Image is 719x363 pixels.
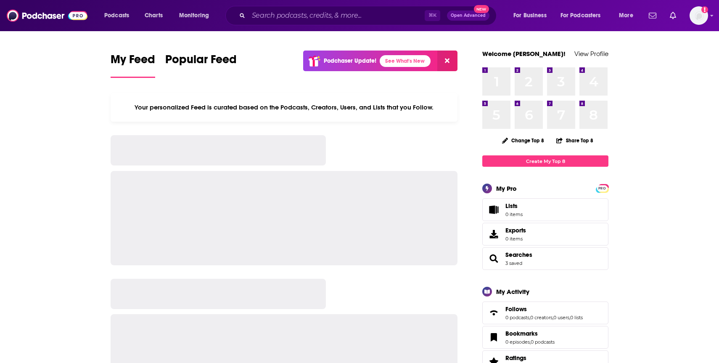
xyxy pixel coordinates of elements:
span: Popular Feed [165,52,237,72]
a: Welcome [PERSON_NAME]! [482,50,566,58]
button: open menu [98,9,140,22]
span: ⌘ K [425,10,440,21]
svg: Add a profile image [701,6,708,13]
a: Searches [485,253,502,264]
img: Podchaser - Follow, Share and Rate Podcasts [7,8,87,24]
span: More [619,10,633,21]
span: Open Advanced [451,13,486,18]
span: Follows [505,305,527,313]
a: Ratings [505,354,555,362]
span: 0 items [505,236,526,242]
span: Lists [485,204,502,216]
span: Monitoring [179,10,209,21]
span: Follows [482,302,608,324]
div: Your personalized Feed is curated based on the Podcasts, Creators, Users, and Lists that you Follow. [111,93,457,122]
a: My Feed [111,52,155,78]
span: Logged in as bumblecomms [690,6,708,25]
p: Podchaser Update! [324,57,376,64]
span: Charts [145,10,163,21]
input: Search podcasts, credits, & more... [248,9,425,22]
button: open menu [508,9,557,22]
span: Bookmarks [482,326,608,349]
span: Exports [505,227,526,234]
button: Show profile menu [690,6,708,25]
a: 0 lists [570,315,583,320]
span: , [529,315,530,320]
span: , [530,339,531,345]
a: Follows [505,305,583,313]
button: open menu [173,9,220,22]
a: Popular Feed [165,52,237,78]
button: open menu [613,9,644,22]
a: Exports [482,223,608,246]
span: Searches [482,247,608,270]
a: Follows [485,307,502,319]
a: Show notifications dropdown [666,8,679,23]
div: My Pro [496,184,517,192]
a: 0 episodes [505,339,530,345]
a: Charts [139,9,168,22]
span: For Business [513,10,547,21]
a: 0 users [553,315,569,320]
button: Change Top 8 [497,135,549,146]
a: View Profile [574,50,608,58]
a: 0 podcasts [531,339,555,345]
span: Podcasts [104,10,129,21]
a: 0 creators [530,315,552,320]
span: 0 items [505,211,523,217]
span: Lists [505,202,518,210]
span: New [474,5,489,13]
span: , [552,315,553,320]
div: My Activity [496,288,529,296]
a: 3 saved [505,260,522,266]
img: User Profile [690,6,708,25]
div: Search podcasts, credits, & more... [233,6,505,25]
a: Lists [482,198,608,221]
span: Ratings [505,354,526,362]
button: Share Top 8 [556,132,594,149]
span: My Feed [111,52,155,72]
a: Bookmarks [505,330,555,337]
span: For Podcasters [560,10,601,21]
span: Exports [485,228,502,240]
span: Bookmarks [505,330,538,337]
a: Show notifications dropdown [645,8,660,23]
span: Lists [505,202,523,210]
button: Open AdvancedNew [447,11,489,21]
button: open menu [555,9,613,22]
a: Create My Top 8 [482,155,608,167]
a: Searches [505,251,532,259]
a: See What's New [380,55,431,67]
a: 0 podcasts [505,315,529,320]
a: Bookmarks [485,331,502,343]
a: PRO [597,185,607,191]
